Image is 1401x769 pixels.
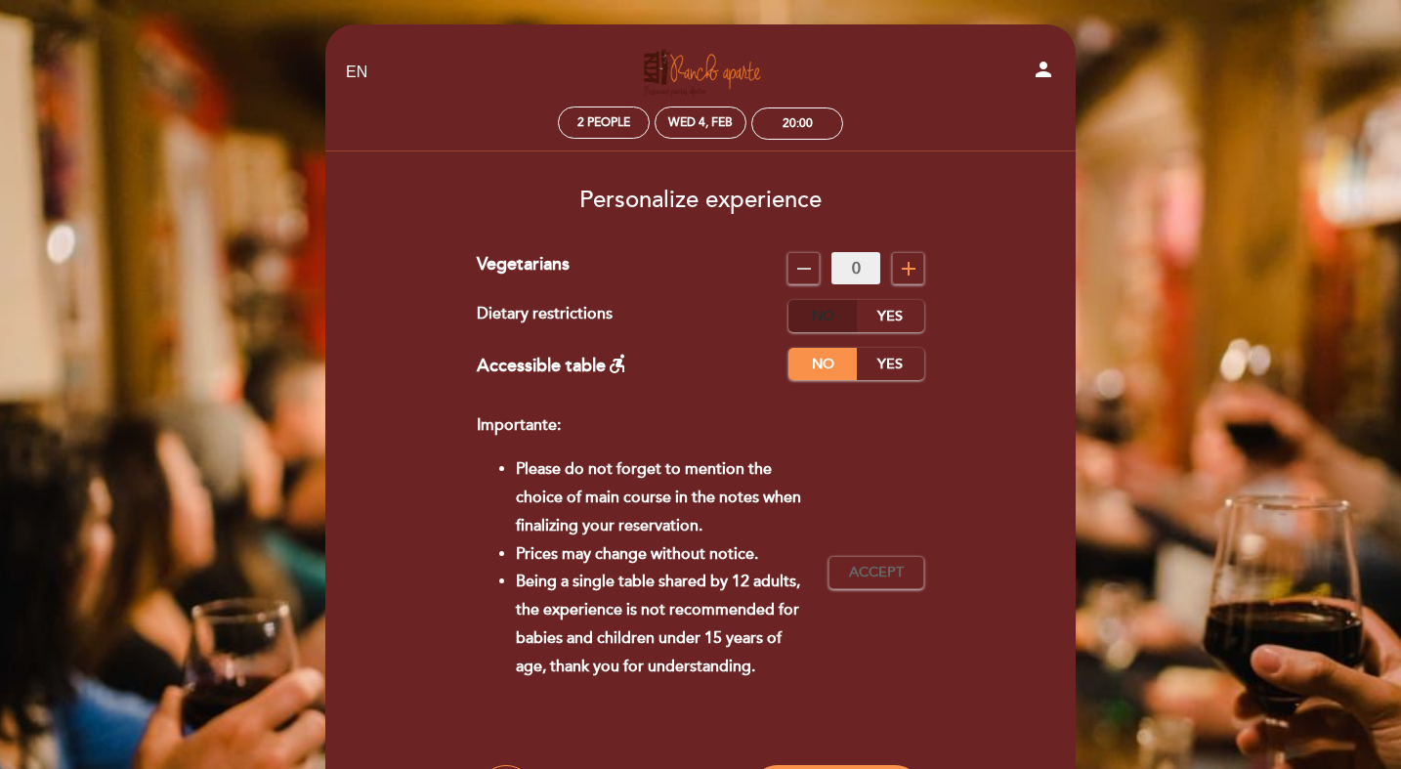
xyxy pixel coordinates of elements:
i: person [1032,58,1055,81]
label: No [788,300,857,332]
i: add [897,257,920,280]
button: Accept [828,556,924,589]
label: Yes [856,300,924,332]
strong: Importante: [477,415,561,435]
i: accessible_forward [606,352,629,375]
label: No [788,348,857,380]
div: Wed 4, Feb [668,115,733,130]
div: 20:00 [783,116,813,131]
span: 2 people [577,115,630,130]
li: Prices may change without notice. [516,540,814,569]
div: Dietary restrictions [477,300,789,332]
button: person [1032,58,1055,88]
li: Being a single table shared by 12 adults, the experience is not recommended for babies and childr... [516,568,814,680]
a: [GEOGRAPHIC_DATA] [578,46,823,100]
label: Yes [856,348,924,380]
i: remove [792,257,816,280]
span: Personalize experience [579,186,822,214]
span: Accept [849,563,904,583]
div: Vegetarians [477,252,570,284]
li: Please do not forget to mention the choice of main course in the notes when finalizing your reser... [516,455,814,539]
div: Accessible table [477,348,629,380]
